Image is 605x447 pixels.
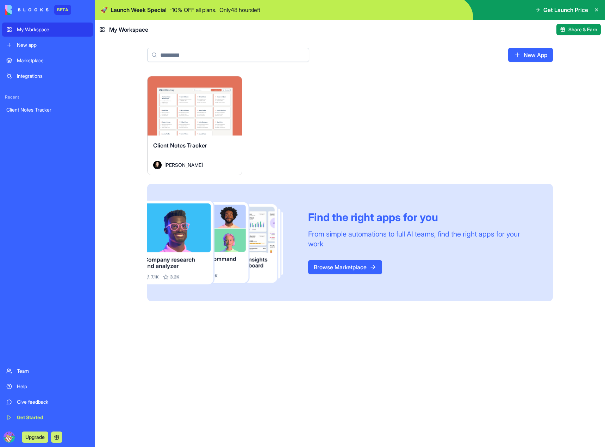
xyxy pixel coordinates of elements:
span: 🚀 [101,6,108,14]
div: BETA [54,5,71,15]
span: Share & Earn [568,26,597,33]
img: Frame_181_egmpey.png [147,201,297,285]
a: Help [2,379,93,394]
div: From simple automations to full AI teams, find the right apps for your work [308,229,536,249]
span: Launch Week Special [111,6,167,14]
p: - 10 % OFF all plans. [169,6,217,14]
a: BETA [5,5,71,15]
a: My Workspace [2,23,93,37]
div: My Workspace [17,26,89,33]
div: Client Notes Tracker [6,106,89,113]
span: Recent [2,94,93,100]
span: Get Launch Price [543,6,588,14]
div: Team [17,367,89,374]
div: Help [17,383,89,390]
a: Client Notes TrackerAvatar[PERSON_NAME] [147,76,242,175]
a: Get Started [2,410,93,424]
a: New app [2,38,93,52]
div: Integrations [17,73,89,80]
a: Team [2,364,93,378]
a: Browse Marketplace [308,260,382,274]
img: logo [5,5,49,15]
a: Give feedback [2,395,93,409]
span: Client Notes Tracker [153,142,207,149]
a: Integrations [2,69,93,83]
div: Get Started [17,414,89,421]
span: My Workspace [109,25,148,34]
div: Give feedback [17,398,89,405]
a: Marketplace [2,53,93,68]
div: New app [17,42,89,49]
img: Avatar [153,161,162,169]
a: Upgrade [22,433,48,440]
a: Client Notes Tracker [2,103,93,117]
a: New App [508,48,553,62]
button: Upgrade [22,432,48,443]
button: Share & Earn [556,24,601,35]
img: ACg8ocKCDhO3kNpSaTxYyqUbjecI6lYVbs6uiI6gJBje4d-1WfkUG4Mq=s96-c [4,432,15,443]
span: [PERSON_NAME] [164,161,203,169]
div: Marketplace [17,57,89,64]
div: Find the right apps for you [308,211,536,223]
p: Only 48 hours left [219,6,260,14]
